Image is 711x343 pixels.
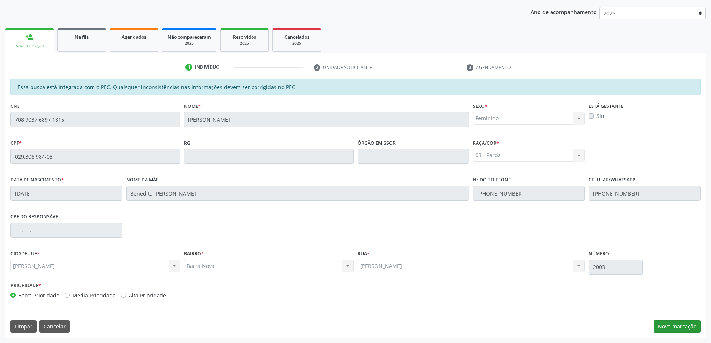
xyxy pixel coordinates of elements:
span: Cancelados [284,34,309,40]
button: Cancelar [39,320,70,333]
label: Rua [358,248,369,260]
label: Data de nascimento [10,174,64,186]
label: Nome [184,100,201,112]
label: Raça/cor [473,137,499,149]
div: 1 [185,64,192,71]
label: CIDADE - UF [10,248,40,260]
button: Nova marcação [654,320,701,333]
label: Sexo [473,100,487,112]
div: Indivíduo [195,64,220,71]
label: Alta Prioridade [129,291,166,299]
label: Celular/WhatsApp [589,174,636,186]
div: 2025 [168,41,211,46]
label: Prioridade [10,280,41,291]
span: Resolvidos [233,34,256,40]
label: Sim [596,112,606,120]
input: (__) _____-_____ [473,186,585,201]
label: BAIRRO [184,248,204,260]
label: CPF [10,137,22,149]
div: Nova marcação [10,43,49,49]
label: Órgão emissor [358,137,396,149]
label: Nome da mãe [126,174,159,186]
p: Ano de acompanhamento [531,7,597,16]
span: Não compareceram [168,34,211,40]
div: 2025 [226,41,263,46]
span: Agendados [122,34,146,40]
input: (__) _____-_____ [589,186,701,201]
span: Na fila [75,34,89,40]
label: CPF do responsável [10,211,61,223]
div: person_add [25,33,34,41]
label: Baixa Prioridade [18,291,59,299]
label: RG [184,137,190,149]
label: Número [589,248,609,260]
input: ___.___.___-__ [10,223,122,238]
div: 2025 [278,41,315,46]
div: Essa busca está integrada com o PEC. Quaisquer inconsistências nas informações devem ser corrigid... [10,79,701,95]
button: Limpar [10,320,37,333]
label: Está gestante [589,100,624,112]
label: Média Prioridade [72,291,116,299]
label: CNS [10,100,20,112]
label: Nº do Telefone [473,174,511,186]
input: __/__/____ [10,186,122,201]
